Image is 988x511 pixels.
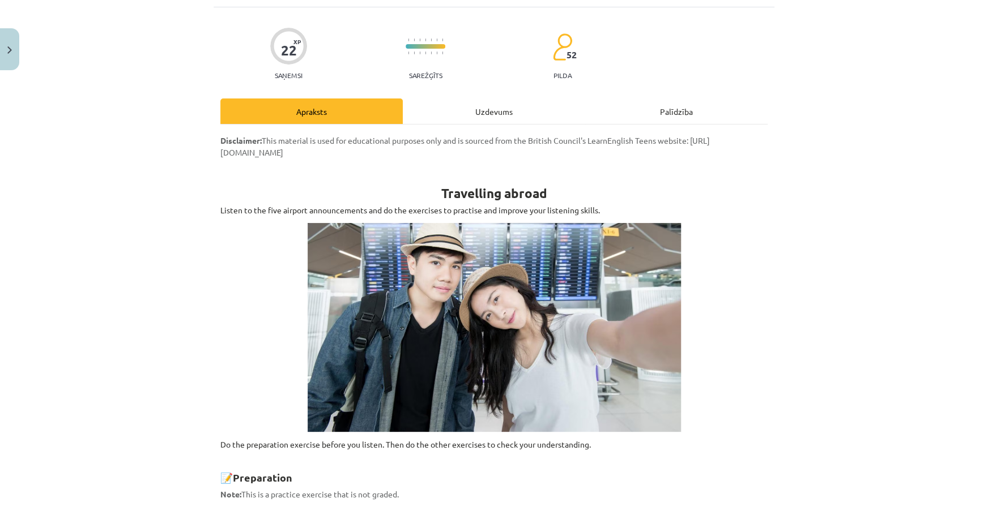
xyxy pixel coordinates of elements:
[436,51,437,54] img: icon-short-line-57e1e144782c952c97e751825c79c345078a6d821885a25fce030b3d8c18986b.svg
[419,51,420,54] img: icon-short-line-57e1e144782c952c97e751825c79c345078a6d821885a25fce030b3d8c18986b.svg
[552,33,572,61] img: students-c634bb4e5e11cddfef0936a35e636f08e4e9abd3cc4e673bd6f9a4125e45ecb1.svg
[220,457,768,485] h2: 📝
[431,38,432,41] img: icon-short-line-57e1e144782c952c97e751825c79c345078a6d821885a25fce030b3d8c18986b.svg
[425,38,426,41] img: icon-short-line-57e1e144782c952c97e751825c79c345078a6d821885a25fce030b3d8c18986b.svg
[281,42,297,58] div: 22
[293,38,301,45] span: XP
[567,50,577,60] span: 52
[7,46,12,54] img: icon-close-lesson-0947bae3869378f0d4975bcd49f059093ad1ed9edebbc8119c70593378902aed.svg
[220,489,241,499] strong: Note:
[419,38,420,41] img: icon-short-line-57e1e144782c952c97e751825c79c345078a6d821885a25fce030b3d8c18986b.svg
[220,204,768,216] p: Listen to the five airport announcements and do the exercises to practise and improve your listen...
[403,98,585,124] div: Uzdevums
[233,471,292,484] strong: Preparation
[553,71,572,79] p: pilda
[408,51,409,54] img: icon-short-line-57e1e144782c952c97e751825c79c345078a6d821885a25fce030b3d8c18986b.svg
[220,489,399,499] span: This is a practice exercise that is not graded.
[436,38,437,41] img: icon-short-line-57e1e144782c952c97e751825c79c345078a6d821885a25fce030b3d8c18986b.svg
[585,98,768,124] div: Palīdzība
[220,439,768,450] p: Do the preparation exercise before you listen. Then do the other exercises to check your understa...
[220,135,262,145] strong: Disclaimer:
[220,135,710,157] span: This material is used for educational purposes only and is sourced from the British Council's Lea...
[414,38,415,41] img: icon-short-line-57e1e144782c952c97e751825c79c345078a6d821885a25fce030b3d8c18986b.svg
[442,38,443,41] img: icon-short-line-57e1e144782c952c97e751825c79c345078a6d821885a25fce030b3d8c18986b.svg
[409,71,442,79] p: Sarežģīts
[220,98,403,124] div: Apraksts
[431,51,432,54] img: icon-short-line-57e1e144782c952c97e751825c79c345078a6d821885a25fce030b3d8c18986b.svg
[441,185,547,201] strong: Travelling abroad
[408,38,409,41] img: icon-short-line-57e1e144782c952c97e751825c79c345078a6d821885a25fce030b3d8c18986b.svg
[425,51,426,54] img: icon-short-line-57e1e144782c952c97e751825c79c345078a6d821885a25fce030b3d8c18986b.svg
[442,51,443,54] img: icon-short-line-57e1e144782c952c97e751825c79c345078a6d821885a25fce030b3d8c18986b.svg
[270,71,307,79] p: Saņemsi
[414,51,415,54] img: icon-short-line-57e1e144782c952c97e751825c79c345078a6d821885a25fce030b3d8c18986b.svg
